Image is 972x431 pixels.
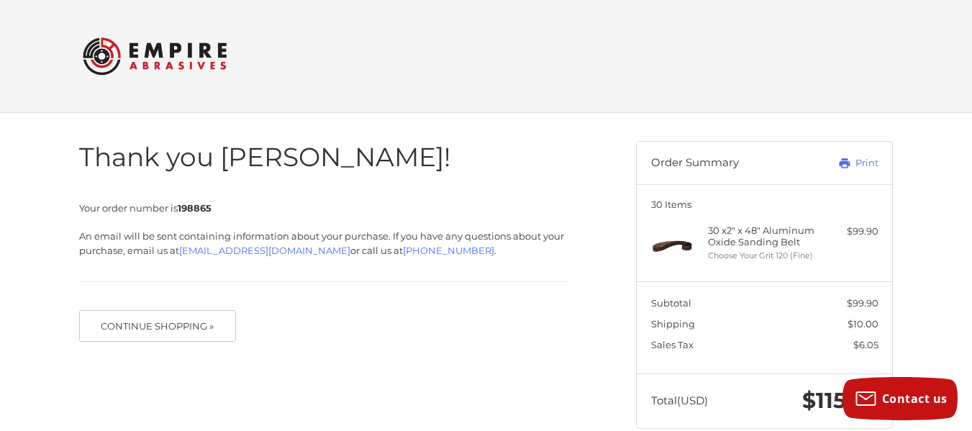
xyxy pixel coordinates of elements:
span: Contact us [882,391,948,407]
button: Contact us [842,377,958,420]
span: Subtotal [651,297,691,309]
img: Empire Abrasives [83,28,227,84]
li: Choose Your Grit 120 (Fine) [708,250,818,262]
span: $99.90 [847,297,878,309]
a: [EMAIL_ADDRESS][DOMAIN_NAME] [179,245,350,256]
span: $6.05 [853,339,878,350]
button: Continue Shopping » [79,310,236,342]
span: Your order number is [79,202,212,214]
a: [PHONE_NUMBER] [403,245,494,256]
h3: Order Summary [651,156,807,171]
span: $10.00 [848,318,878,330]
span: $115.95 [802,387,878,414]
strong: 198865 [178,202,212,214]
h1: Thank you [PERSON_NAME]! [79,141,569,173]
span: Sales Tax [651,339,694,350]
span: Shipping [651,318,695,330]
h3: 30 Items [651,199,878,210]
span: An email will be sent containing information about your purchase. If you have any questions about... [79,230,564,256]
div: $99.90 [822,224,878,239]
h4: 30 x 2" x 48" Aluminum Oxide Sanding Belt [708,224,818,248]
a: Print [807,156,878,171]
span: Total (USD) [651,394,708,407]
